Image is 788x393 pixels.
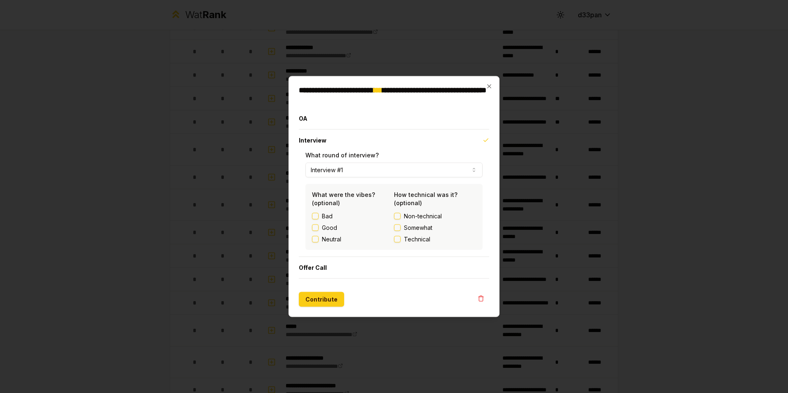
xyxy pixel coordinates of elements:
[394,213,401,220] button: Non-technical
[404,224,432,232] span: Somewhat
[312,191,375,206] label: What were the vibes? (optional)
[322,235,341,243] label: Neutral
[299,130,489,151] button: Interview
[404,212,442,220] span: Non-technical
[404,235,430,243] span: Technical
[394,225,401,231] button: Somewhat
[394,236,401,243] button: Technical
[322,224,337,232] label: Good
[299,108,489,129] button: OA
[299,257,489,278] button: Offer Call
[299,151,489,257] div: Interview
[305,152,379,159] label: What round of interview?
[322,212,333,220] label: Bad
[394,191,457,206] label: How technical was it? (optional)
[299,292,344,307] button: Contribute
